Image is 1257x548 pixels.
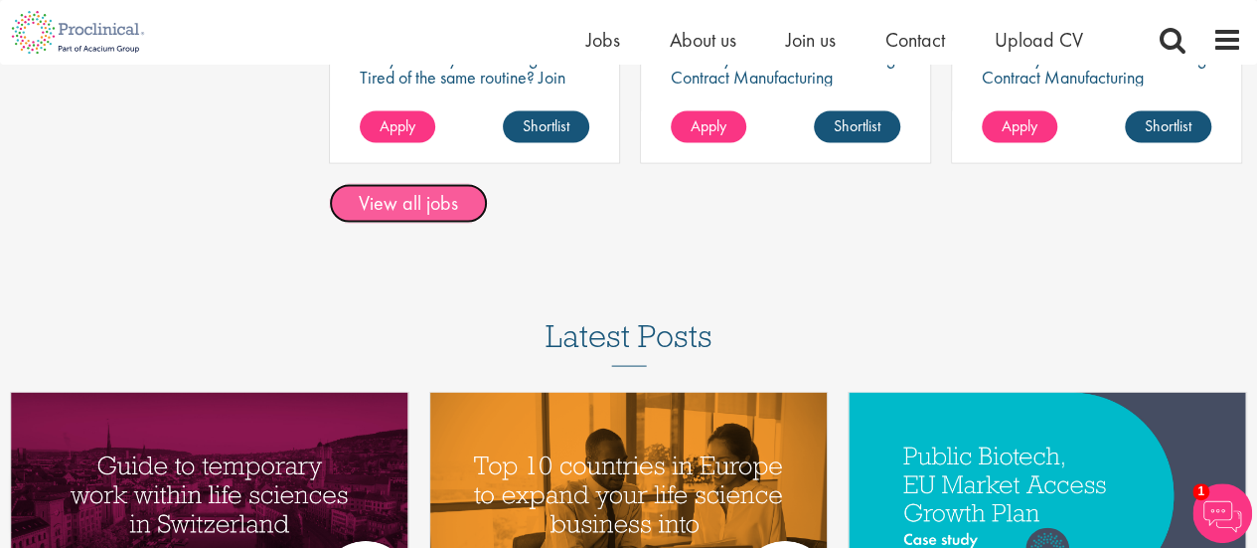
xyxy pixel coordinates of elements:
span: Apply [691,115,726,136]
span: 1 [1192,483,1209,500]
a: Shortlist [1125,111,1211,143]
a: Apply [360,111,435,143]
h3: Latest Posts [546,319,712,367]
a: Upload CV [995,27,1083,53]
a: Shortlist [503,111,589,143]
a: Shortlist [814,111,900,143]
a: Jobs [586,27,620,53]
span: Apply [1002,115,1037,136]
a: Join us [786,27,836,53]
a: Apply [982,111,1057,143]
span: Apply [380,115,415,136]
a: Apply [671,111,746,143]
a: About us [670,27,736,53]
img: Chatbot [1192,483,1252,543]
a: View all jobs [329,184,488,224]
a: Contact [885,27,945,53]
